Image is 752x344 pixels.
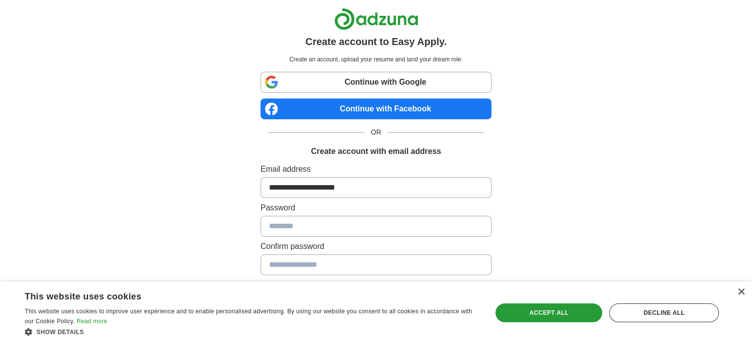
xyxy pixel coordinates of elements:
[334,8,418,30] img: Adzuna logo
[261,98,491,119] a: Continue with Facebook
[306,34,447,49] h1: Create account to Easy Apply.
[77,318,107,325] a: Read more, opens a new window
[311,146,441,157] h1: Create account with email address
[25,308,472,325] span: This website uses cookies to improve user experience and to enable personalised advertising. By u...
[25,288,453,302] div: This website uses cookies
[365,127,387,138] span: OR
[495,303,602,322] div: Accept all
[609,303,719,322] div: Decline all
[261,241,491,252] label: Confirm password
[261,163,491,175] label: Email address
[263,55,489,64] p: Create an account, upload your resume and land your dream role.
[261,202,491,214] label: Password
[37,329,84,336] span: Show details
[737,289,745,296] div: Close
[25,327,478,337] div: Show details
[261,72,491,93] a: Continue with Google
